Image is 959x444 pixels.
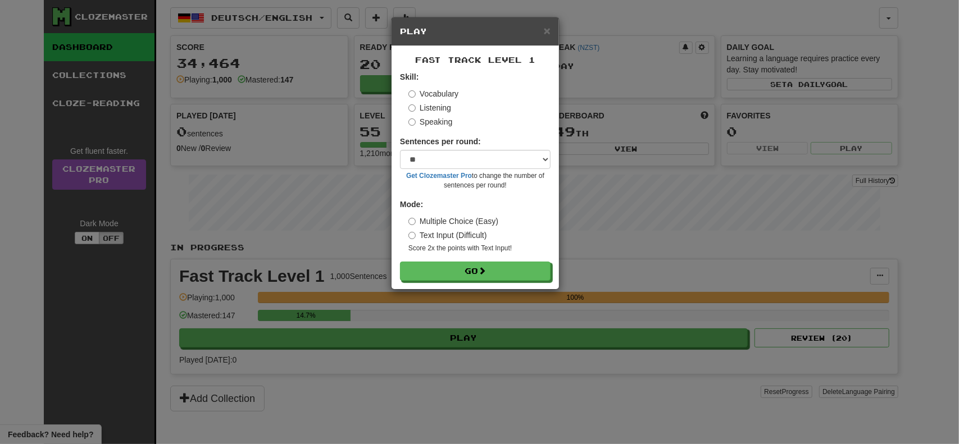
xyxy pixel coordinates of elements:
[408,230,487,241] label: Text Input (Difficult)
[408,232,416,239] input: Text Input (Difficult)
[415,55,535,65] span: Fast Track Level 1
[408,244,551,253] small: Score 2x the points with Text Input !
[408,218,416,225] input: Multiple Choice (Easy)
[544,25,551,36] button: Close
[400,72,419,81] strong: Skill:
[408,116,452,127] label: Speaking
[400,262,551,281] button: Go
[406,172,472,180] a: Get Clozemaster Pro
[544,24,551,37] span: ×
[400,26,551,37] h5: Play
[408,216,498,227] label: Multiple Choice (Easy)
[408,102,451,113] label: Listening
[408,90,416,98] input: Vocabulary
[408,88,458,99] label: Vocabulary
[408,104,416,112] input: Listening
[400,171,551,190] small: to change the number of sentences per round!
[400,136,481,147] label: Sentences per round:
[408,118,416,126] input: Speaking
[400,200,423,209] strong: Mode:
